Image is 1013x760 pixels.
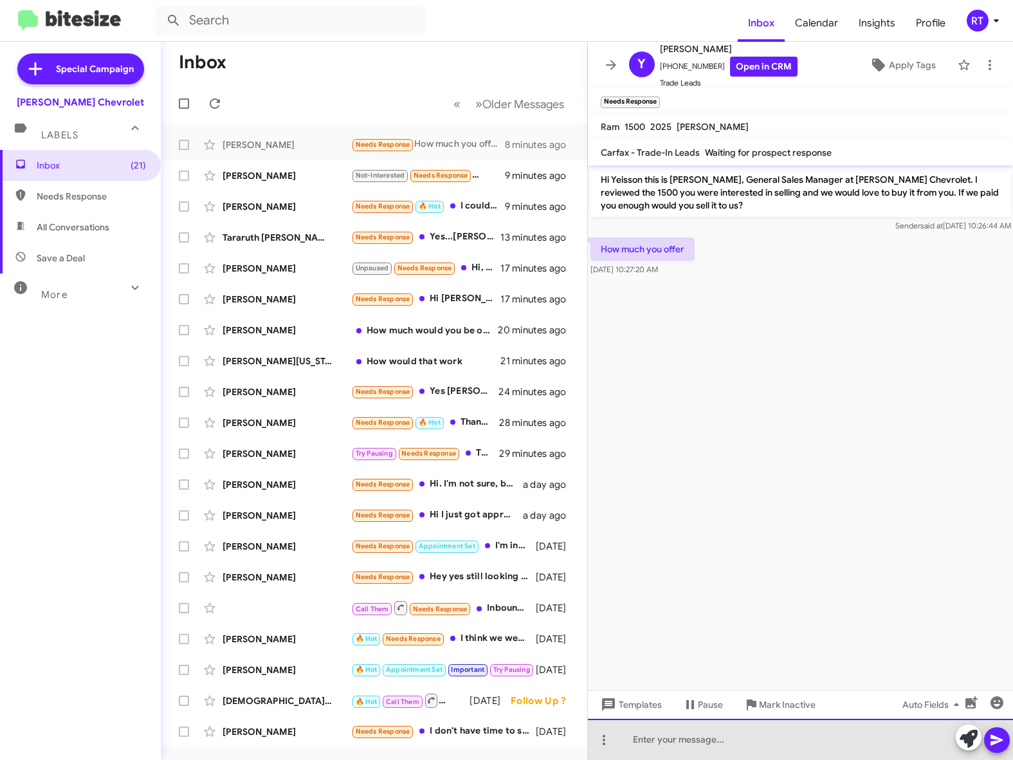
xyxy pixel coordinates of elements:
[351,230,500,245] div: Yes...[PERSON_NAME] was great!
[453,96,461,112] span: «
[906,5,956,42] a: Profile
[356,573,410,581] span: Needs Response
[223,416,351,429] div: [PERSON_NAME]
[650,121,671,133] span: 2025
[956,10,999,32] button: RT
[470,694,511,707] div: [DATE]
[351,168,505,183] div: Tahoe
[500,355,576,367] div: 21 minutes ago
[413,605,468,613] span: Needs Response
[590,168,1011,217] p: Hi Yeisson this is [PERSON_NAME], General Sales Manager at [PERSON_NAME] Chevrolet. I reviewed th...
[505,138,577,151] div: 8 minutes ago
[356,511,410,519] span: Needs Response
[500,385,577,398] div: 24 minutes ago
[356,727,410,736] span: Needs Response
[223,293,351,306] div: [PERSON_NAME]
[738,5,785,42] a: Inbox
[356,698,378,706] span: 🔥 Hot
[660,57,798,77] span: [PHONE_NUMBER]
[356,264,389,272] span: Unpaused
[351,137,505,152] div: How much you offer
[356,171,405,180] span: Not-Interested
[41,289,68,301] span: More
[223,324,351,337] div: [PERSON_NAME]
[223,169,351,182] div: [PERSON_NAME]
[536,540,577,553] div: [DATE]
[446,91,572,117] nav: Page navigation example
[588,693,672,716] button: Templates
[156,5,426,36] input: Search
[223,447,351,460] div: [PERSON_NAME]
[730,57,798,77] a: Open in CRM
[482,97,564,111] span: Older Messages
[386,635,441,643] span: Needs Response
[500,416,577,429] div: 28 minutes ago
[223,355,351,367] div: [PERSON_NAME][US_STATE]
[500,447,577,460] div: 29 minutes ago
[179,52,226,73] h1: Inbox
[660,77,798,89] span: Trade Leads
[223,540,351,553] div: [PERSON_NAME]
[733,693,826,716] button: Mark Inactive
[500,324,577,337] div: 20 minutes ago
[223,138,351,151] div: [PERSON_NAME]
[414,171,468,180] span: Needs Response
[351,261,500,275] div: Hi, [PERSON_NAME]! We're waiting on the NJ $4000 rebate to process in the next 7-8 days. We are g...
[590,237,695,261] p: How much you offer
[223,725,351,738] div: [PERSON_NAME]
[468,91,572,117] button: Next
[17,53,144,84] a: Special Campaign
[351,539,536,553] div: I'm interested in the 2020 Jeep Grand Cherokee, Grey with black rims
[920,221,942,230] span: said at
[401,449,456,458] span: Needs Response
[500,293,576,306] div: 17 minutes ago
[351,631,536,646] div: I think we went through this already
[37,221,109,234] span: All Conversations
[356,387,410,396] span: Needs Response
[419,418,441,427] span: 🔥 Hot
[351,199,505,214] div: I could afford to put down $5,000 but not $8,000 that would be owed to buy out the 2022 blazer.
[223,663,351,676] div: [PERSON_NAME]
[523,509,577,522] div: a day ago
[505,200,577,213] div: 9 minutes ago
[536,602,577,615] div: [DATE]
[672,693,733,716] button: Pause
[536,725,577,738] div: [DATE]
[590,264,658,274] span: [DATE] 10:27:20 AM
[386,698,419,706] span: Call Them
[351,292,500,306] div: Hi [PERSON_NAME], yes I'd be interested in selling my car for a good price
[356,418,410,427] span: Needs Response
[902,693,964,716] span: Auto Fields
[223,633,351,645] div: [PERSON_NAME]
[419,542,475,550] span: Appointment Set
[451,665,484,674] span: Important
[892,693,974,716] button: Auto Fields
[356,635,378,643] span: 🔥 Hot
[505,169,577,182] div: 9 minutes ago
[848,5,906,42] a: Insights
[356,665,378,674] span: 🔥 Hot
[785,5,848,42] a: Calendar
[386,665,443,674] span: Appointment Set
[351,446,500,461] div: Thank you! When we are ready we will be back at your dealership
[356,140,410,149] span: Needs Response
[351,415,500,430] div: Thank you
[601,121,619,133] span: Ram
[698,693,723,716] span: Pause
[351,570,536,584] div: Hey yes still looking feel free to send any over
[598,693,662,716] span: Templates
[223,262,351,275] div: [PERSON_NAME]
[536,663,577,676] div: [DATE]
[475,96,482,112] span: »
[356,480,410,488] span: Needs Response
[223,231,351,244] div: Tararuth [PERSON_NAME]
[37,252,85,264] span: Save a Deal
[397,264,452,272] span: Needs Response
[351,508,523,523] div: Hi I just got approved for charge up, what are current rates? Thank you
[500,231,576,244] div: 13 minutes ago
[37,159,146,172] span: Inbox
